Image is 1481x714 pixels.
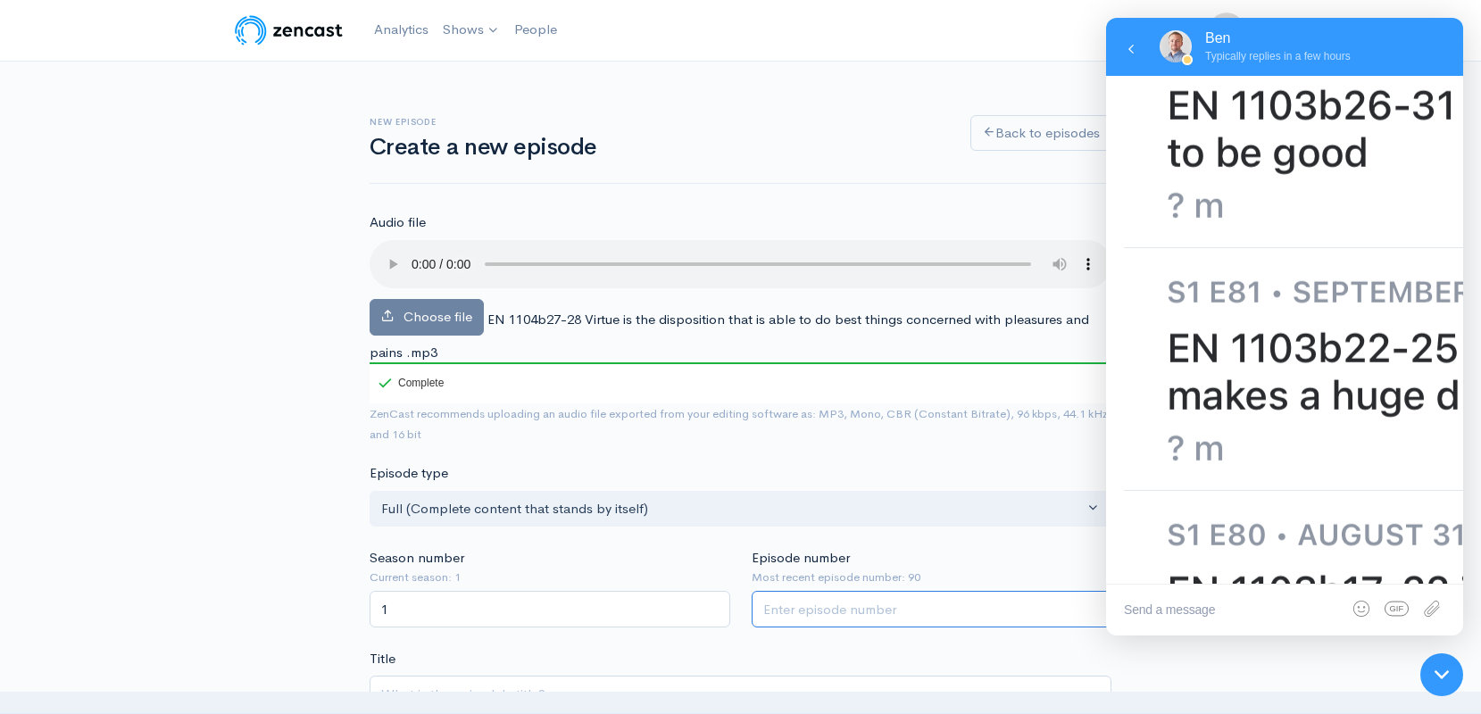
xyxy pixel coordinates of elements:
a: Analytics [367,11,436,49]
label: Title [370,649,395,669]
div: 100% [370,362,1111,364]
small: Most recent episode number: 90 [752,569,1112,586]
small: Current season: 1 [370,569,730,586]
img: ... [1209,12,1244,48]
label: Episode number [752,548,850,569]
button: Full (Complete content that stands by itself) [370,491,1111,527]
h6: New episode [370,117,949,127]
div: Full (Complete content that stands by itself) [381,499,1084,519]
iframe: gist-messenger-bubble-iframe [1420,653,1463,696]
label: Episode type [370,463,448,484]
label: Season number [370,548,464,569]
input: Enter episode number [752,591,1112,627]
a: Back to episodes [970,115,1111,152]
input: Enter season number for this episode [370,591,730,627]
a: People [507,11,564,49]
div: Complete [379,378,444,388]
h1: Create a new episode [370,135,949,161]
a: Shows [436,11,507,50]
a: Help [1135,12,1198,50]
div: Complete [370,362,447,403]
label: Audio file [370,212,426,233]
input: What is the episode's title? [370,676,1111,712]
small: ZenCast recommends uploading an audio file exported from your editing software as: MP3, Mono, CBR... [370,406,1108,442]
img: ZenCast Logo [232,12,345,48]
span: EN 1104b27-28 Virtue is the disposition that is able to do best things concerned with pleasures a... [370,311,1089,361]
iframe: gist-messenger-iframe [1106,18,1463,635]
span: Choose file [404,308,472,325]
